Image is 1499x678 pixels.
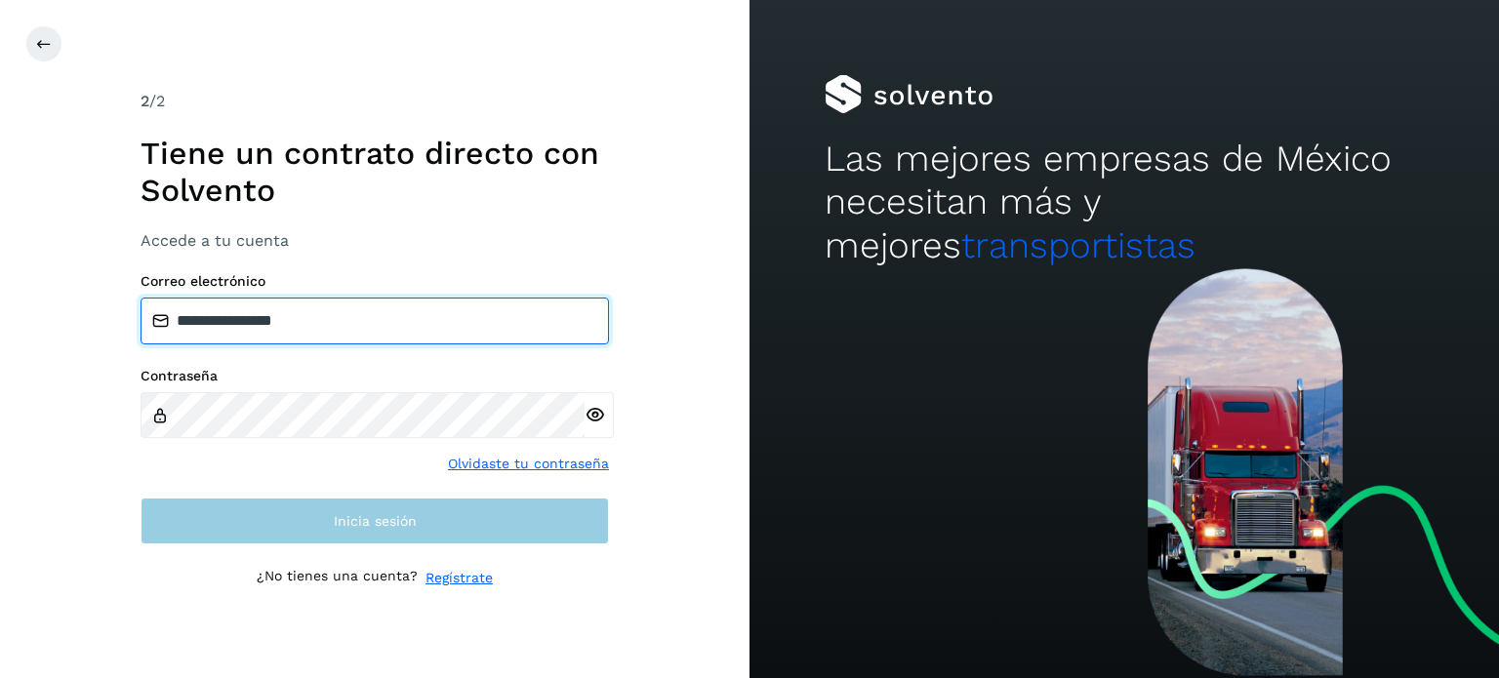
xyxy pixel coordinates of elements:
span: Inicia sesión [334,514,417,528]
h1: Tiene un contrato directo con Solvento [141,135,609,210]
h2: Las mejores empresas de México necesitan más y mejores [825,138,1424,267]
span: transportistas [961,224,1195,266]
button: Inicia sesión [141,498,609,544]
label: Contraseña [141,368,609,384]
label: Correo electrónico [141,273,609,290]
p: ¿No tienes una cuenta? [257,568,418,588]
div: /2 [141,90,609,113]
span: 2 [141,92,149,110]
h3: Accede a tu cuenta [141,231,609,250]
a: Olvidaste tu contraseña [448,454,609,474]
a: Regístrate [425,568,493,588]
